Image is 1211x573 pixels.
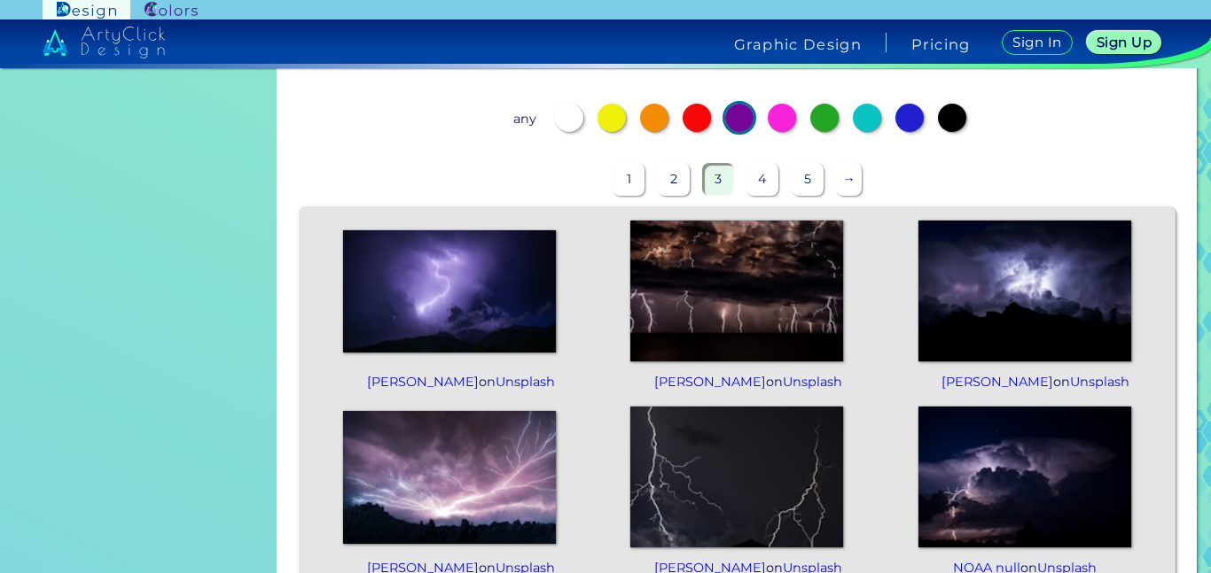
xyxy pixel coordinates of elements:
a: Unsplash [783,374,842,390]
a: Sign In [1002,30,1073,56]
img: photo-1465799522714-8eb0e6fccf73 [343,221,556,362]
img: photo-1576290134419-915a21939122 [630,407,843,548]
p: 1 [613,163,645,196]
a: Pricing [911,37,971,51]
a: [PERSON_NAME] [941,374,1053,390]
p: any [509,104,541,136]
img: photo-1561553543-e4c7b608b98d [918,407,1131,548]
img: photo-1585074245728-eedb0cc44a66 [343,407,556,548]
a: Unsplash [1070,374,1129,390]
a: Unsplash [496,374,555,390]
a: [PERSON_NAME] [367,374,479,390]
h4: Graphic Design [734,37,862,51]
h5: Sign In [1012,35,1062,49]
p: 5 [792,163,824,196]
a: Sign Up [1086,31,1161,55]
p: → [836,163,862,196]
p: 4 [746,163,778,196]
p: on [941,372,1107,392]
p: 2 [658,163,690,196]
p: on [654,372,820,392]
p: on [367,372,533,392]
img: ArtyClick Colors logo [145,2,198,19]
img: photo-1516490981167-dc990a242afe [630,221,843,362]
img: photo-1461511669078-d46bf351cd6e [918,221,1131,362]
img: artyclick_design_logo_white_combined_path.svg [43,27,165,58]
p: 3 [702,163,734,196]
h5: Sign Up [1097,35,1152,49]
a: [PERSON_NAME] [654,374,766,390]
